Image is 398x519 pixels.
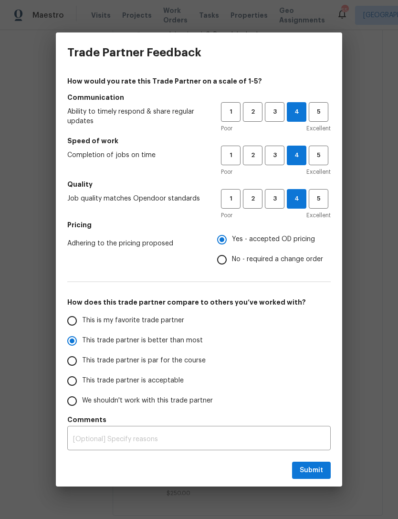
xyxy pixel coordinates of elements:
[287,146,306,165] button: 4
[309,189,328,209] button: 5
[67,220,331,230] h5: Pricing
[306,167,331,177] span: Excellent
[287,102,306,122] button: 4
[67,107,206,126] span: Ability to timely respond & share regular updates
[82,336,203,346] span: This trade partner is better than most
[67,297,331,307] h5: How does this trade partner compare to others you’ve worked with?
[221,124,232,133] span: Poor
[309,102,328,122] button: 5
[292,462,331,479] button: Submit
[221,146,241,165] button: 1
[67,239,202,248] span: Adhering to the pricing proposed
[265,146,284,165] button: 3
[67,194,206,203] span: Job quality matches Opendoor standards
[287,150,306,161] span: 4
[243,102,262,122] button: 2
[243,146,262,165] button: 2
[221,211,232,220] span: Poor
[82,356,206,366] span: This trade partner is par for the course
[244,106,262,117] span: 2
[287,189,306,209] button: 4
[67,150,206,160] span: Completion of jobs on time
[309,146,328,165] button: 5
[287,193,306,204] span: 4
[232,254,323,265] span: No - required a change order
[287,106,306,117] span: 4
[265,189,284,209] button: 3
[266,150,283,161] span: 3
[306,211,331,220] span: Excellent
[266,193,283,204] span: 3
[67,415,331,424] h5: Comments
[310,193,327,204] span: 5
[310,150,327,161] span: 5
[244,193,262,204] span: 2
[221,189,241,209] button: 1
[217,230,331,270] div: Pricing
[82,376,184,386] span: This trade partner is acceptable
[232,234,315,244] span: Yes - accepted OD pricing
[82,316,184,326] span: This is my favorite trade partner
[222,150,240,161] span: 1
[67,93,331,102] h5: Communication
[300,465,323,477] span: Submit
[67,136,331,146] h5: Speed of work
[67,76,331,86] h4: How would you rate this Trade Partner on a scale of 1-5?
[310,106,327,117] span: 5
[306,124,331,133] span: Excellent
[265,102,284,122] button: 3
[67,311,331,411] div: How does this trade partner compare to others you’ve worked with?
[221,102,241,122] button: 1
[222,193,240,204] span: 1
[221,167,232,177] span: Poor
[67,180,331,189] h5: Quality
[82,396,213,406] span: We shouldn't work with this trade partner
[266,106,283,117] span: 3
[244,150,262,161] span: 2
[67,46,201,59] h3: Trade Partner Feedback
[222,106,240,117] span: 1
[243,189,262,209] button: 2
